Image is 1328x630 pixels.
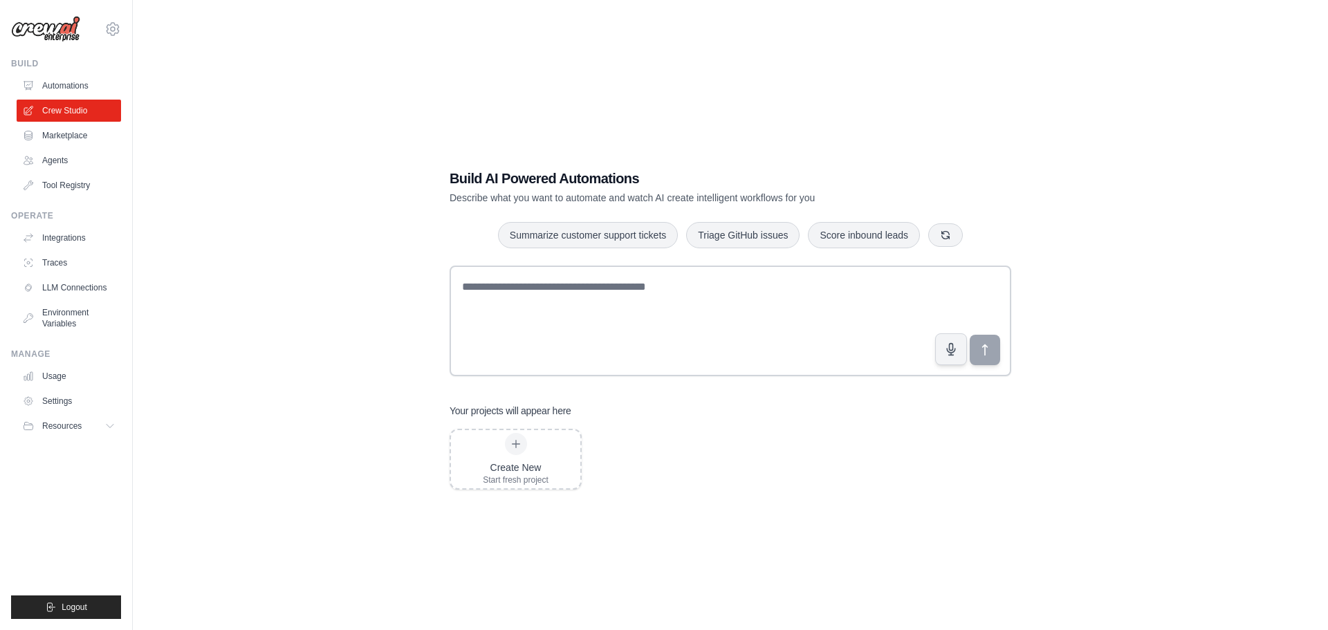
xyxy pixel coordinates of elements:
a: LLM Connections [17,277,121,299]
button: Get new suggestions [928,223,963,247]
a: Environment Variables [17,302,121,335]
a: Usage [17,365,121,387]
button: Triage GitHub issues [686,222,800,248]
div: Build [11,58,121,69]
img: Logo [11,16,80,42]
a: Integrations [17,227,121,249]
a: Tool Registry [17,174,121,196]
h1: Build AI Powered Automations [450,169,914,188]
p: Describe what you want to automate and watch AI create intelligent workflows for you [450,191,914,205]
button: Summarize customer support tickets [498,222,678,248]
button: Click to speak your automation idea [935,333,967,365]
h3: Your projects will appear here [450,404,571,418]
span: Resources [42,420,82,432]
span: Logout [62,602,87,613]
button: Score inbound leads [808,222,920,248]
a: Agents [17,149,121,172]
iframe: Chat Widget [1259,564,1328,630]
div: Manage [11,349,121,360]
a: Marketplace [17,124,121,147]
a: Traces [17,252,121,274]
button: Logout [11,595,121,619]
a: Automations [17,75,121,97]
div: Operate [11,210,121,221]
button: Resources [17,415,121,437]
a: Settings [17,390,121,412]
a: Crew Studio [17,100,121,122]
div: Start fresh project [483,474,548,485]
div: Create New [483,461,548,474]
